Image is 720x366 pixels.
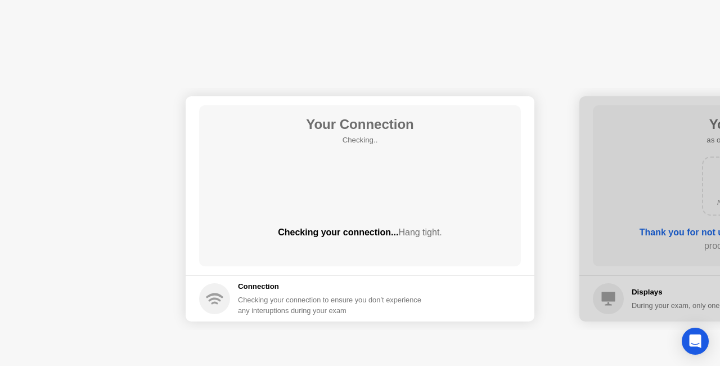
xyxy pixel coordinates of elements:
[398,227,442,237] span: Hang tight.
[199,226,521,239] div: Checking your connection...
[306,135,414,146] h5: Checking..
[238,294,428,316] div: Checking your connection to ensure you don’t experience any interuptions during your exam
[682,328,709,355] div: Open Intercom Messenger
[306,114,414,135] h1: Your Connection
[238,281,428,292] h5: Connection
